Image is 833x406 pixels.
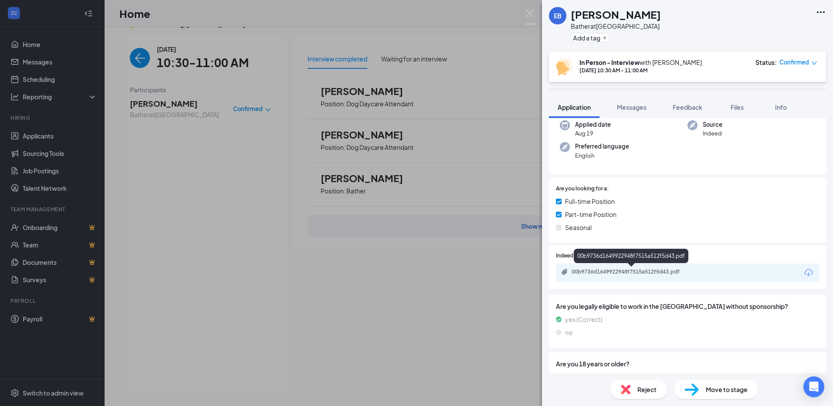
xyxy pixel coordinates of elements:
[565,210,616,219] span: Part-time Position
[565,372,603,382] span: yes (Correct)
[556,185,609,193] span: Are you looking for a:
[565,196,615,206] span: Full-time Position
[575,120,611,129] span: Applied date
[554,11,562,20] div: EB
[816,7,826,17] svg: Ellipses
[575,142,629,151] span: Preferred language
[579,58,640,66] b: In Person - Interview
[602,35,607,41] svg: Plus
[574,249,688,263] div: 00b9736d1649922948f7515a512f5d43.pdf
[571,33,610,42] button: PlusAdd a tag
[673,103,702,111] span: Feedback
[703,120,722,129] span: Source
[579,67,702,74] div: [DATE] 10:30 AM - 11:00 AM
[572,268,694,275] div: 00b9736d1649922948f7515a512f5d43.pdf
[575,151,629,160] span: English
[556,252,594,260] span: Indeed Resume
[779,58,809,67] span: Confirmed
[731,103,744,111] span: Files
[811,60,817,66] span: down
[803,376,824,397] div: Open Intercom Messenger
[617,103,647,111] span: Messages
[637,385,657,394] span: Reject
[556,301,819,311] span: Are you legally eligible to work in the [GEOGRAPHIC_DATA] without sponsorship?
[556,359,819,369] span: Are you 18 years or older?
[565,223,592,232] span: Seasonal
[571,22,661,30] div: Bather at [GEOGRAPHIC_DATA]
[565,328,572,337] span: no
[775,103,787,111] span: Info
[703,129,722,138] span: Indeed
[561,268,702,277] a: Paperclip00b9736d1649922948f7515a512f5d43.pdf
[561,268,568,275] svg: Paperclip
[755,58,777,67] div: Status :
[558,103,591,111] span: Application
[571,7,661,22] h1: [PERSON_NAME]
[803,267,814,278] svg: Download
[565,315,603,324] span: yes (Correct)
[575,129,611,138] span: Aug 19
[579,58,702,67] div: with [PERSON_NAME]
[706,385,748,394] span: Move to stage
